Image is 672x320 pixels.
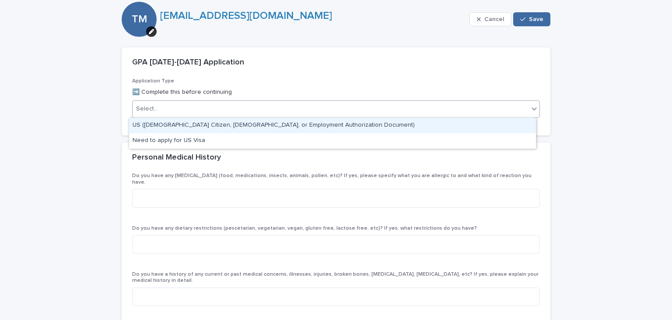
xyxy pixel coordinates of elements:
div: Select... [136,104,158,114]
span: Save [529,16,543,22]
div: US (US Citizen, Permanent Resident, or Employment Authorization Document) [129,118,536,133]
h2: GPA [DATE]-[DATE] Application [132,58,244,68]
a: [EMAIL_ADDRESS][DOMAIN_NAME] [160,11,332,21]
span: Application Type [132,78,174,84]
span: Do you have a history of any current or past medical concerns, illnesses, injuries, broken bones,... [132,272,539,283]
h2: Personal Medical History [132,153,221,163]
span: Cancel [484,16,504,22]
span: Do you have any [MEDICAL_DATA] (food, medications, insects, animals, pollen, etc)? If yes, please... [132,173,532,185]
p: ➡️ Complete this before continuing [132,88,540,97]
div: Need to apply for US Visa [129,133,536,149]
button: Cancel [469,12,511,26]
span: Do you have any dietary restrictions (pescetarian, vegetarian, vegan, gluten free, lactose free, ... [132,226,477,231]
button: Save [513,12,550,26]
